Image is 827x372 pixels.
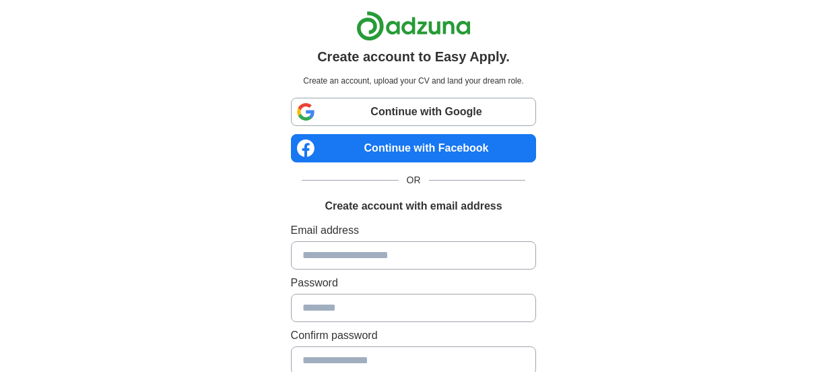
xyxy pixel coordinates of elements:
[291,222,537,239] label: Email address
[291,134,537,162] a: Continue with Facebook
[356,11,471,41] img: Adzuna logo
[399,173,429,187] span: OR
[291,275,537,291] label: Password
[325,198,502,214] h1: Create account with email address
[294,75,534,87] p: Create an account, upload your CV and land your dream role.
[317,46,510,67] h1: Create account to Easy Apply.
[291,328,537,344] label: Confirm password
[291,98,537,126] a: Continue with Google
